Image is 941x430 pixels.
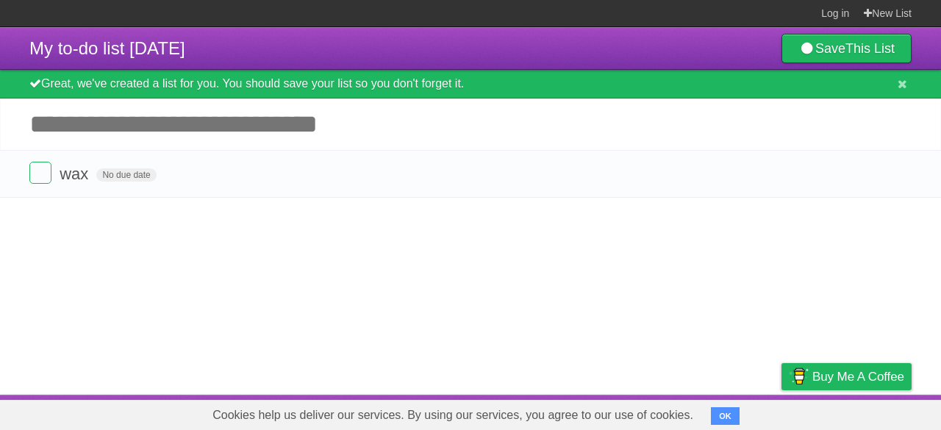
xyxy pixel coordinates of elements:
button: OK [711,407,740,425]
img: Buy me a coffee [789,364,809,389]
a: Developers [634,398,694,426]
span: Buy me a coffee [812,364,904,390]
a: Terms [712,398,745,426]
a: About [586,398,617,426]
a: Suggest a feature [819,398,912,426]
span: No due date [96,168,156,182]
a: SaveThis List [781,34,912,63]
a: Buy me a coffee [781,363,912,390]
span: Cookies help us deliver our services. By using our services, you agree to our use of cookies. [198,401,708,430]
a: Privacy [762,398,801,426]
label: Done [29,162,51,184]
span: My to-do list [DATE] [29,38,185,58]
b: This List [845,41,895,56]
span: wax [60,165,92,183]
